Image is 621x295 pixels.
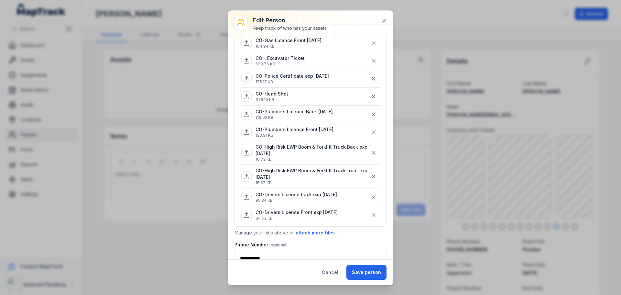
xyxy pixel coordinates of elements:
[256,167,367,180] p: CO-High Risk EWP Boom & Forklift Truck front exp [DATE]
[346,265,387,280] button: Save person
[253,16,328,25] h3: Edit person
[234,242,288,248] label: Phone Number
[256,191,337,198] p: CO-Drivers License back exp [DATE]
[256,73,329,79] p: CO-Police Certificate exp [DATE]
[234,229,387,236] p: Manage your files above or
[256,198,337,203] p: 95.84 KB
[256,62,305,67] p: 568.76 KB
[256,180,367,186] p: 15.67 KB
[256,133,333,138] p: 123.91 KB
[256,108,333,115] p: CO-Plumbers Licence Back [DATE]
[256,144,367,157] p: CO-High Risk EWP Boom & Forklift Truck Back exp [DATE]
[256,126,333,133] p: CO-Plumbers Licence Front [DATE]
[256,44,321,49] p: 104.94 KB
[253,25,328,31] div: Keep track of who has your assets.
[256,55,305,62] p: CO - Excavator Ticket
[295,229,335,236] button: attach more files
[256,115,333,120] p: 116.02 KB
[256,209,338,216] p: CO-Drivers License Front exp [DATE]
[256,157,367,162] p: 18.72 KB
[256,97,288,102] p: 378.19 KB
[256,91,288,97] p: CO-Head Shot
[316,265,344,280] button: Cancel
[256,79,329,85] p: 175.17 KB
[256,216,338,221] p: 84.62 KB
[256,37,321,44] p: CO-Gas Licence Front [DATE]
